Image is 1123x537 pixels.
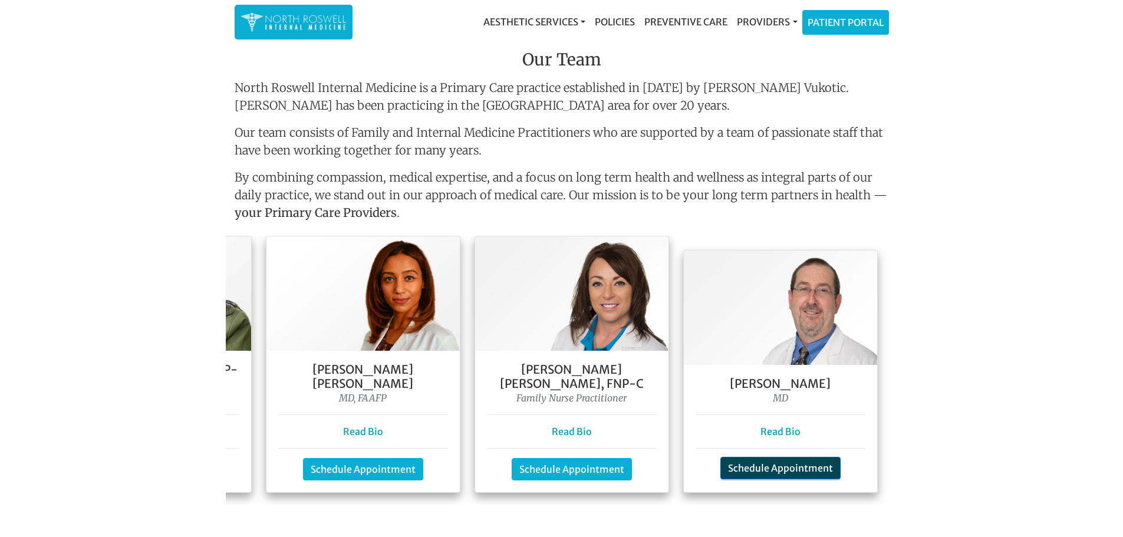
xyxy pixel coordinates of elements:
[235,205,397,220] strong: your Primary Care Providers
[475,236,668,351] img: Keela Weeks Leger, FNP-C
[590,10,640,34] a: Policies
[241,11,347,34] img: North Roswell Internal Medicine
[303,458,423,480] a: Schedule Appointment
[732,10,802,34] a: Providers
[773,392,788,404] i: MD
[803,11,888,34] a: Patient Portal
[235,169,889,226] p: By combining compassion, medical expertise, and a focus on long term health and wellness as integ...
[487,363,657,391] h5: [PERSON_NAME] [PERSON_NAME], FNP-C
[696,377,865,391] h5: [PERSON_NAME]
[266,236,460,351] img: Dr. Farah Mubarak Ali MD, FAAFP
[720,457,841,479] a: Schedule Appointment
[552,426,592,437] a: Read Bio
[235,124,889,159] p: Our team consists of Family and Internal Medicine Practitioners who are supported by a team of pa...
[235,50,889,75] h3: Our Team
[235,79,889,114] p: North Roswell Internal Medicine is a Primary Care practice established in [DATE] by [PERSON_NAME]...
[278,363,448,391] h5: [PERSON_NAME] [PERSON_NAME]
[339,392,387,404] i: MD, FAAFP
[343,426,383,437] a: Read Bio
[640,10,732,34] a: Preventive Care
[512,458,632,480] a: Schedule Appointment
[684,251,877,365] img: Dr. George Kanes
[479,10,590,34] a: Aesthetic Services
[760,426,801,437] a: Read Bio
[516,392,627,404] i: Family Nurse Practitioner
